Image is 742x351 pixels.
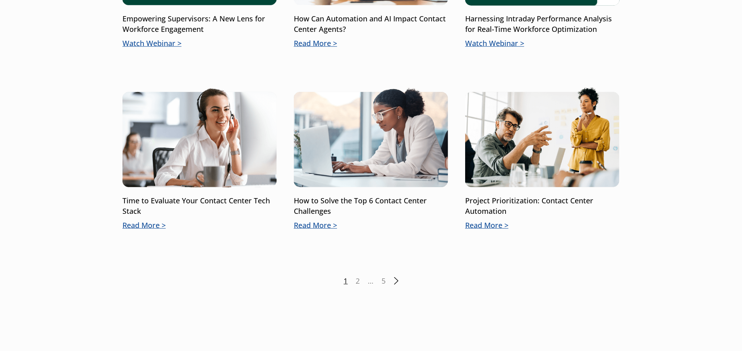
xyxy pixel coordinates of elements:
p: Project Prioritization: Contact Center Automation [465,196,620,217]
a: Next [394,277,398,285]
p: How to Solve the Top 6 Contact Center Challenges [294,196,448,217]
p: How Can Automation and AI Impact Contact Center Agents? [294,14,448,35]
a: 2 [356,276,360,286]
p: Time to Evaluate Your Contact Center Tech Stack [122,196,277,217]
a: Time to Evaluate Your Contact Center Tech StackRead More [122,88,277,231]
p: Empowering Supervisors: A New Lens for Workforce Engagement [122,14,277,35]
p: Harnessing Intraday Performance Analysis for Real-Time Workforce Optimization [465,14,620,35]
p: Read More [122,220,277,231]
p: Read More [294,38,448,49]
p: Read More [294,220,448,231]
a: Project Prioritization: Contact Center AutomationRead More [465,88,620,231]
p: Watch Webinar [122,38,277,49]
nav: Posts pagination [122,276,620,286]
span: 1 [344,276,348,286]
span: … [368,276,374,286]
p: Read More [465,220,620,231]
p: Watch Webinar [465,38,620,49]
a: 5 [382,276,386,286]
a: How to Solve the Top 6 Contact Center ChallengesRead More [294,88,448,231]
